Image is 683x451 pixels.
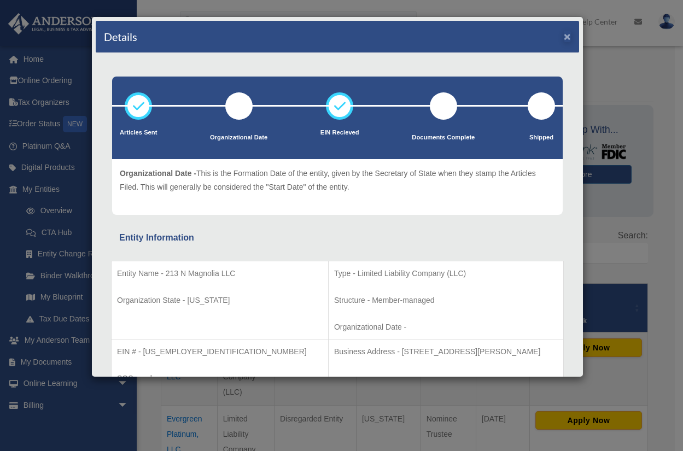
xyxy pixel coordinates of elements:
[120,169,196,178] span: Organizational Date -
[334,345,558,359] p: Business Address - [STREET_ADDRESS][PERSON_NAME]
[117,294,323,307] p: Organization State - [US_STATE]
[528,132,555,143] p: Shipped
[320,127,359,138] p: EIN Recieved
[334,320,558,334] p: Organizational Date -
[334,267,558,280] p: Type - Limited Liability Company (LLC)
[117,345,323,359] p: EIN # - [US_EMPLOYER_IDENTIFICATION_NUMBER]
[119,230,556,245] div: Entity Information
[334,294,558,307] p: Structure - Member-managed
[412,132,475,143] p: Documents Complete
[104,29,137,44] h4: Details
[210,132,267,143] p: Organizational Date
[120,127,157,138] p: Articles Sent
[120,167,555,194] p: This is the Formation Date of the entity, given by the Secretary of State when they stamp the Art...
[117,267,323,280] p: Entity Name - 213 N Magnolia LLC
[117,372,323,385] p: SOS number -
[564,31,571,42] button: ×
